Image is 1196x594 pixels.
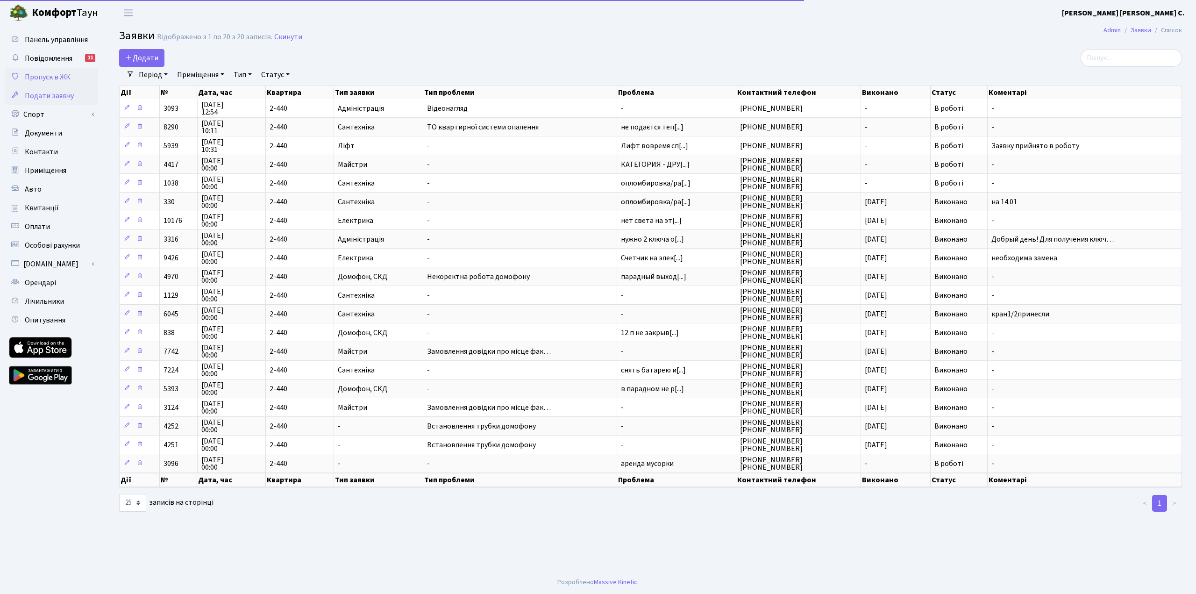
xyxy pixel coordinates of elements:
a: Панель управління [5,30,98,49]
span: Виконано [934,197,968,207]
a: Період [135,67,171,83]
th: Виконано [861,86,931,99]
span: Майстри [338,404,419,411]
span: [DATE] 00:00 [201,307,262,322]
span: [PHONE_NUMBER] [PHONE_NUMBER] [740,232,857,247]
span: 1038 [164,178,178,188]
span: Счетчик на элек[...] [621,253,683,263]
span: - [427,236,613,243]
select: записів на сторінці [119,494,146,512]
span: Виконано [934,365,968,375]
span: Лифт вовремя сп[...] [621,141,688,151]
span: - [621,404,732,411]
a: Квитанції [5,199,98,217]
nav: breadcrumb [1089,21,1196,40]
a: Опитування [5,311,98,329]
th: Проблема [617,86,736,99]
span: Орендарі [25,278,56,288]
span: - [991,385,1178,393]
span: - [991,217,1178,224]
span: Виконано [934,346,968,357]
span: - [427,329,613,336]
span: Електрика [338,217,419,224]
span: [DATE] 00:00 [201,288,262,303]
span: Особові рахунки [25,240,80,250]
a: Тип [230,67,256,83]
span: [PHONE_NUMBER] [PHONE_NUMBER] [740,307,857,322]
span: Виконано [934,253,968,263]
span: В роботі [934,103,963,114]
span: 2-440 [270,198,330,206]
button: Переключити навігацію [117,5,140,21]
span: - [991,329,1178,336]
span: 4417 [164,159,178,170]
span: 5939 [164,141,178,151]
span: опломбировка/ра[...] [621,197,691,207]
span: - [991,292,1178,299]
span: 2-440 [270,385,330,393]
span: Лічильники [25,296,64,307]
span: 2-440 [270,123,330,131]
span: - [991,404,1178,411]
a: Статус [257,67,293,83]
th: № [160,473,197,487]
span: [DATE] [865,402,887,413]
span: Встановлення трубки домофону [427,422,613,430]
span: 9426 [164,253,178,263]
span: Заявки [119,28,155,44]
th: Статус [931,473,988,487]
span: [DATE] 00:00 [201,250,262,265]
a: Повідомлення11 [5,49,98,68]
span: - [427,385,613,393]
span: 2-440 [270,460,330,467]
span: [DATE] [865,365,887,375]
span: 2-440 [270,217,330,224]
span: Авто [25,184,42,194]
span: [DATE] [865,290,887,301]
span: Майстри [338,161,419,168]
span: Квитанції [25,203,59,213]
span: Домофон, СКД [338,385,419,393]
span: Адміністрація [338,105,419,112]
th: Дії [120,473,160,487]
a: Контакти [5,143,98,161]
span: 2-440 [270,404,330,411]
span: - [338,441,419,449]
span: 2-440 [270,142,330,150]
span: [PHONE_NUMBER] [PHONE_NUMBER] [740,176,857,191]
span: - [991,273,1178,280]
span: [PHONE_NUMBER] [PHONE_NUMBER] [740,419,857,434]
span: [DATE] [865,215,887,226]
span: [PHONE_NUMBER] [PHONE_NUMBER] [740,213,857,228]
span: 2-440 [270,105,330,112]
span: Виконано [934,384,968,394]
span: [DATE] 00:00 [201,363,262,378]
span: [PHONE_NUMBER] [740,142,857,150]
span: [DATE] [865,272,887,282]
img: logo.png [9,4,28,22]
span: [DATE] 00:00 [201,157,262,172]
span: - [991,348,1178,355]
span: - [991,441,1178,449]
span: нет света на эт[...] [621,215,682,226]
span: - [427,292,613,299]
span: Сантехніка [338,123,419,131]
span: 838 [164,328,175,338]
span: [DATE] 10:11 [201,120,262,135]
span: - [338,460,419,467]
span: 2-440 [270,179,330,187]
div: 11 [85,54,95,62]
span: - [621,441,732,449]
span: 2-440 [270,292,330,299]
a: Додати [119,49,164,67]
th: Коментарі [988,86,1182,99]
span: Повідомлення [25,53,72,64]
span: Сантехніка [338,198,419,206]
span: Сантехніка [338,179,419,187]
span: [PHONE_NUMBER] [PHONE_NUMBER] [740,194,857,209]
span: - [621,422,732,430]
span: 2-440 [270,348,330,355]
th: Контактний телефон [736,86,861,99]
span: в парадном не р[...] [621,384,684,394]
span: 3124 [164,402,178,413]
